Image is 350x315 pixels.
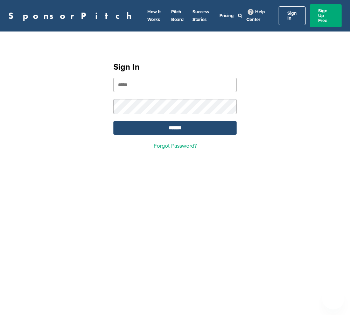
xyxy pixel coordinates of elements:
a: How It Works [147,9,161,22]
h1: Sign In [113,61,237,73]
a: Success Stories [192,9,209,22]
a: Help Center [246,8,265,24]
a: Forgot Password? [154,142,197,149]
a: SponsorPitch [8,11,136,20]
a: Pitch Board [171,9,184,22]
a: Pricing [219,13,234,19]
iframe: Button to launch messaging window [322,287,344,309]
a: Sign Up Free [310,4,342,27]
a: Sign In [279,6,306,25]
